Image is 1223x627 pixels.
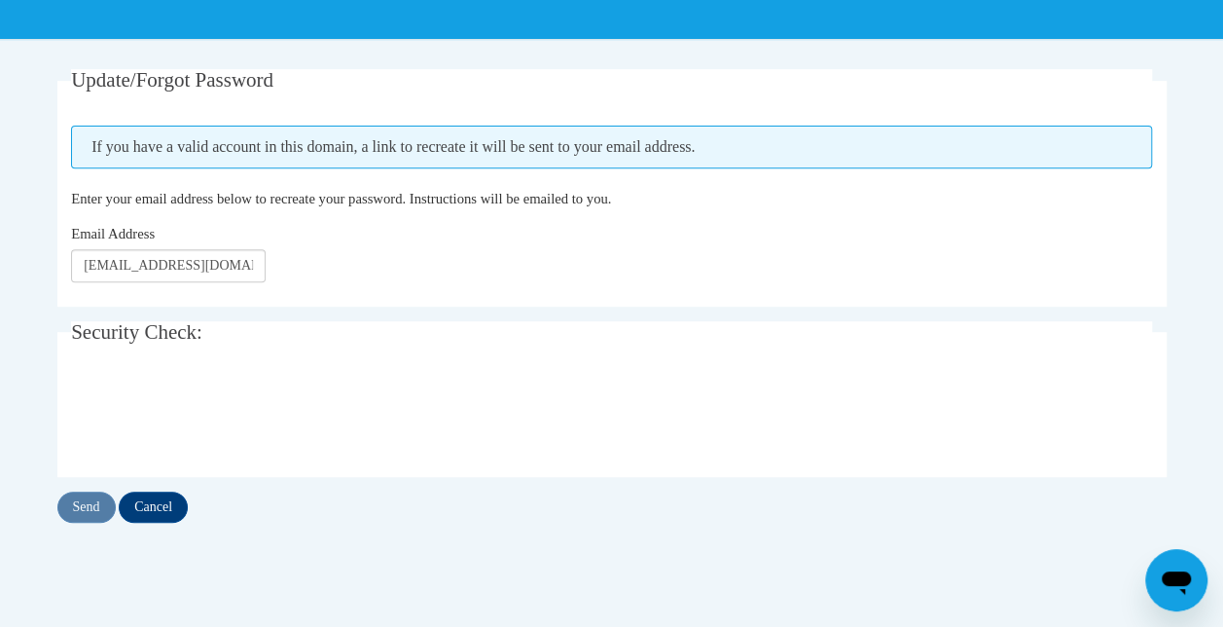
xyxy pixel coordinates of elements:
span: Enter your email address below to recreate your password. Instructions will be emailed to you. [71,191,611,206]
span: Email Address [71,226,155,241]
span: Update/Forgot Password [71,68,273,92]
span: If you have a valid account in this domain, a link to recreate it will be sent to your email addr... [71,126,1152,168]
input: Cancel [119,492,188,523]
span: Security Check: [71,320,202,344]
iframe: Button to launch messaging window [1145,549,1207,611]
input: Email [71,249,266,282]
iframe: reCAPTCHA [71,377,367,453]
